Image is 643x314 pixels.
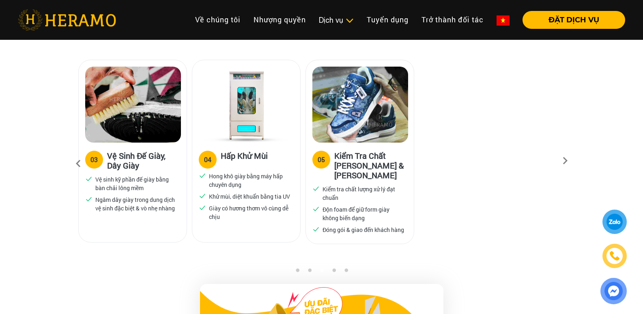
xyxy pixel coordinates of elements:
img: checked.svg [85,195,92,203]
p: Độn foam để giữ form giày không biến dạng [323,205,404,222]
img: checked.svg [312,205,320,212]
button: 1 [293,268,301,276]
img: Heramo quy trinh ve sinh hap khu mui giay bang may hap uv [199,67,295,143]
a: Nhượng quyền [247,11,312,28]
p: Hong khô giày bằng máy hấp chuyên dụng [209,172,291,189]
img: checked.svg [199,172,206,179]
img: checked.svg [199,192,206,199]
div: 04 [204,155,211,165]
img: subToggleIcon [345,17,354,25]
button: 4 [330,268,338,276]
button: 5 [342,268,350,276]
h3: Kiểm Tra Chất [PERSON_NAME] & [PERSON_NAME] [334,151,407,180]
div: 03 [90,155,98,165]
button: 2 [305,268,314,276]
img: checked.svg [85,175,92,182]
img: checked.svg [312,225,320,233]
a: phone-icon [603,245,626,267]
img: phone-icon [609,250,621,262]
h3: Vệ Sinh Đế Giày, Dây Giày [107,151,180,170]
p: Khử mùi, diệt khuẩn bằng tia UV [209,192,290,201]
div: 05 [318,155,325,165]
img: Heramo quy trinh ve sinh de giay day giay [85,67,181,143]
a: Về chúng tôi [189,11,247,28]
div: Dịch vụ [319,15,354,26]
p: Kiểm tra chất lượng xử lý đạt chuẩn [323,185,404,202]
p: Giày có hương thơm vô cùng dễ chịu [209,204,291,221]
a: Tuyển dụng [360,11,415,28]
a: Trở thành đối tác [415,11,490,28]
button: ĐẶT DỊCH VỤ [523,11,625,29]
img: vn-flag.png [497,15,510,26]
p: Ngâm dây giày trong dung dịch vệ sinh đặc biệt & vò nhẹ nhàng [95,195,177,212]
button: 3 [318,268,326,276]
img: checked.svg [312,185,320,192]
a: ĐẶT DỊCH VỤ [516,16,625,24]
img: checked.svg [199,204,206,211]
h3: Hấp Khử Mùi [221,151,268,167]
p: Đóng gói & giao đến khách hàng [323,225,404,234]
p: Vệ sinh kỹ phần đế giày bằng bàn chải lông mềm [95,175,177,192]
img: Heramo quy trinh ve sinh kiem tra chat luong dong goi [312,67,408,143]
img: heramo-logo.png [18,9,116,30]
